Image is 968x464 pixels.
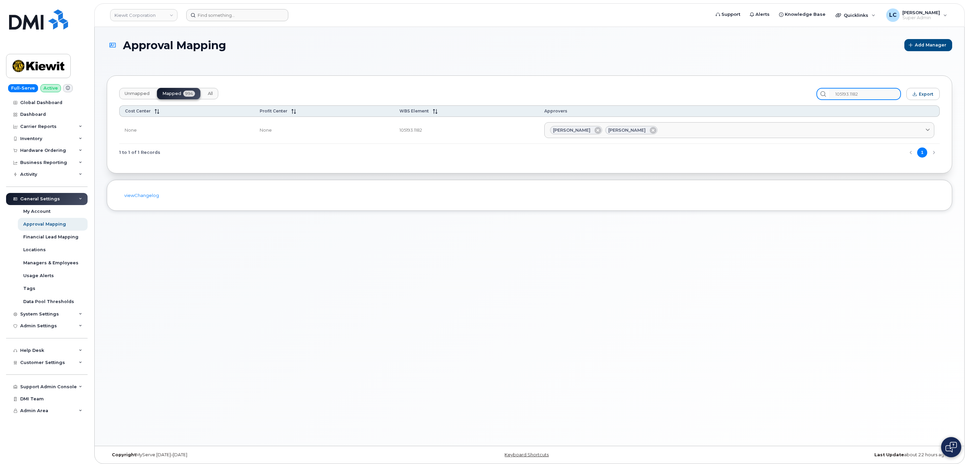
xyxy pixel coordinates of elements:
a: viewChangelog [124,193,159,198]
div: about 22 hours ago [670,452,952,458]
strong: Last Update [874,452,904,457]
span: Profit Center [260,108,287,113]
td: None [254,117,394,144]
span: Export [919,92,933,97]
span: [PERSON_NAME] [553,127,590,133]
input: Search... [829,88,901,100]
button: Add Manager [904,39,952,51]
button: Page 1 [917,147,927,158]
span: Approval Mapping [123,39,226,51]
span: Add Manager [915,42,946,48]
span: Unmapped [125,91,150,96]
span: WBS Element [399,108,429,113]
span: [PERSON_NAME] [608,127,646,133]
span: Cost Center [125,108,151,113]
td: 105193.1182 [394,117,539,144]
span: 1 to 1 of 1 Records [119,147,160,158]
span: All [208,91,213,96]
div: MyServe [DATE]–[DATE] [107,452,389,458]
strong: Copyright [112,452,136,457]
a: [PERSON_NAME][PERSON_NAME] [544,122,934,138]
a: Keyboard Shortcuts [505,452,549,457]
button: Export [906,88,940,100]
td: None [119,117,254,144]
span: Approvers [544,108,567,113]
img: Open chat [945,442,957,453]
